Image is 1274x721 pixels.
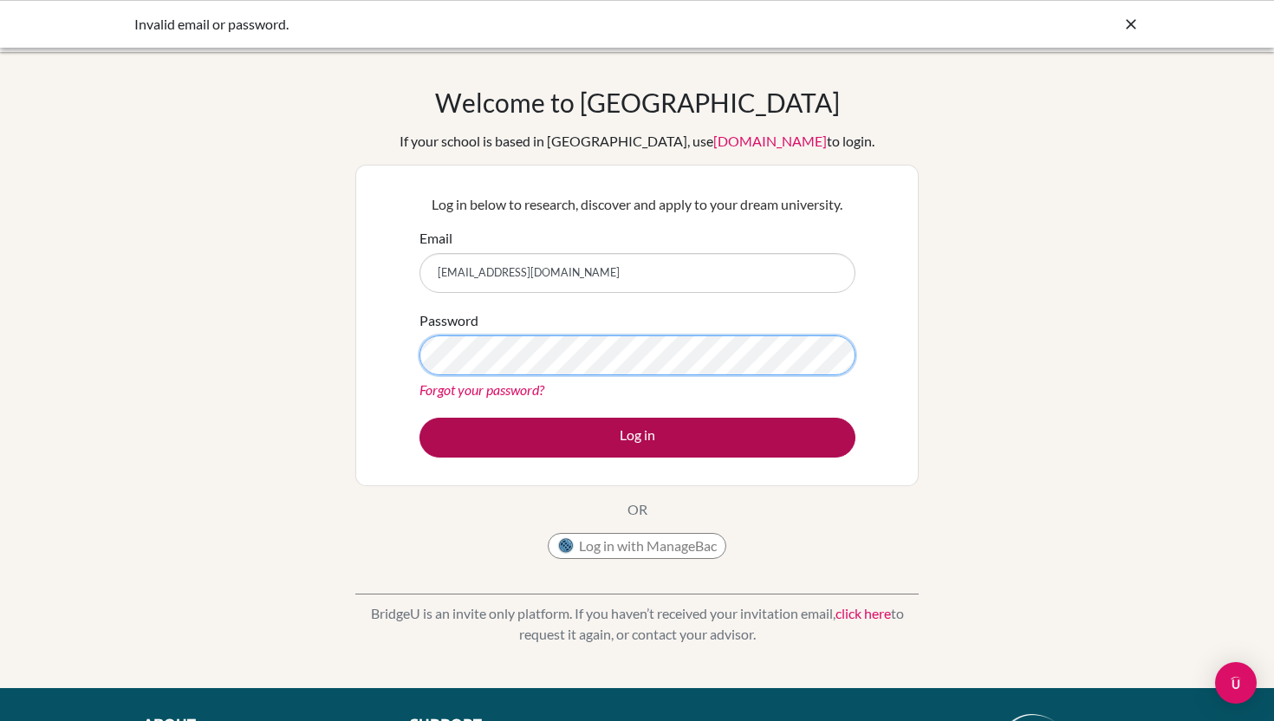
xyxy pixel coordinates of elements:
p: BridgeU is an invite only platform. If you haven’t received your invitation email, to request it ... [355,603,919,645]
div: If your school is based in [GEOGRAPHIC_DATA], use to login. [400,131,874,152]
div: Open Intercom Messenger [1215,662,1257,704]
label: Password [419,310,478,331]
a: [DOMAIN_NAME] [713,133,827,149]
a: Forgot your password? [419,381,544,398]
h1: Welcome to [GEOGRAPHIC_DATA] [435,87,840,118]
div: Invalid email or password. [134,14,880,35]
p: OR [627,499,647,520]
label: Email [419,228,452,249]
button: Log in with ManageBac [548,533,726,559]
p: Log in below to research, discover and apply to your dream university. [419,194,855,215]
button: Log in [419,418,855,458]
a: click here [835,605,891,621]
